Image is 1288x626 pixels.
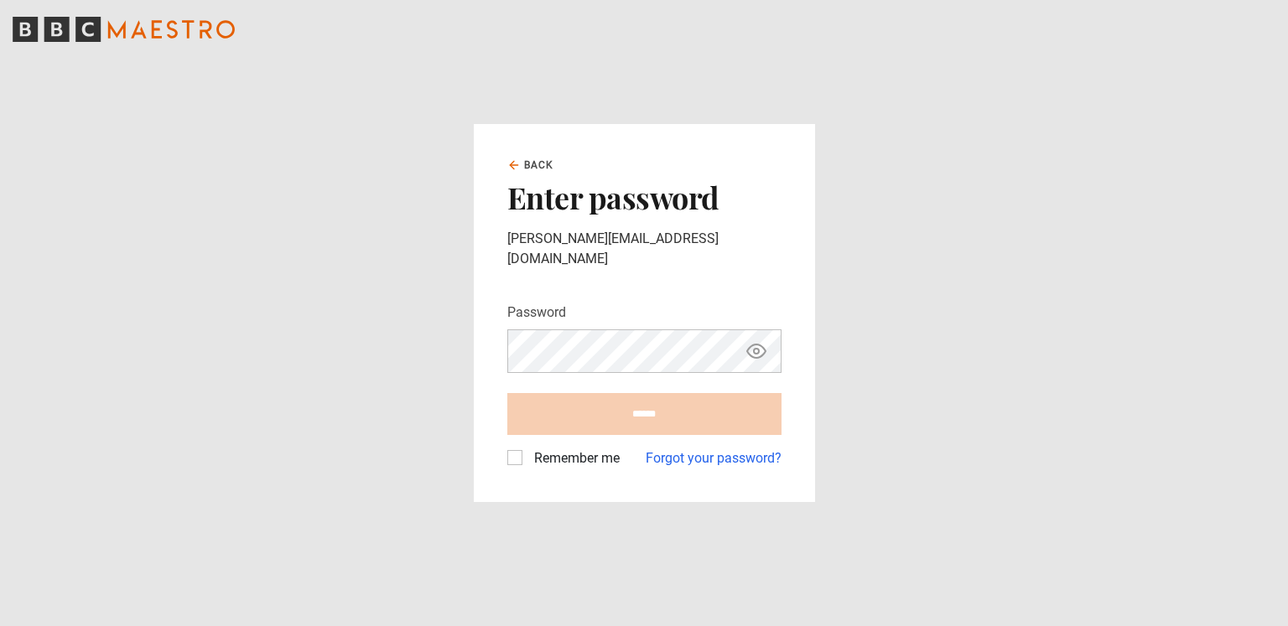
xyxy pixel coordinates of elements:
a: Forgot your password? [646,448,782,468]
button: Show password [742,337,771,366]
label: Password [507,303,566,323]
label: Remember me [527,448,620,468]
svg: BBC Maestro [13,17,235,42]
p: [PERSON_NAME][EMAIL_ADDRESS][DOMAIN_NAME] [507,229,782,269]
a: Back [507,158,554,173]
h2: Enter password [507,179,782,215]
span: Back [524,158,554,173]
